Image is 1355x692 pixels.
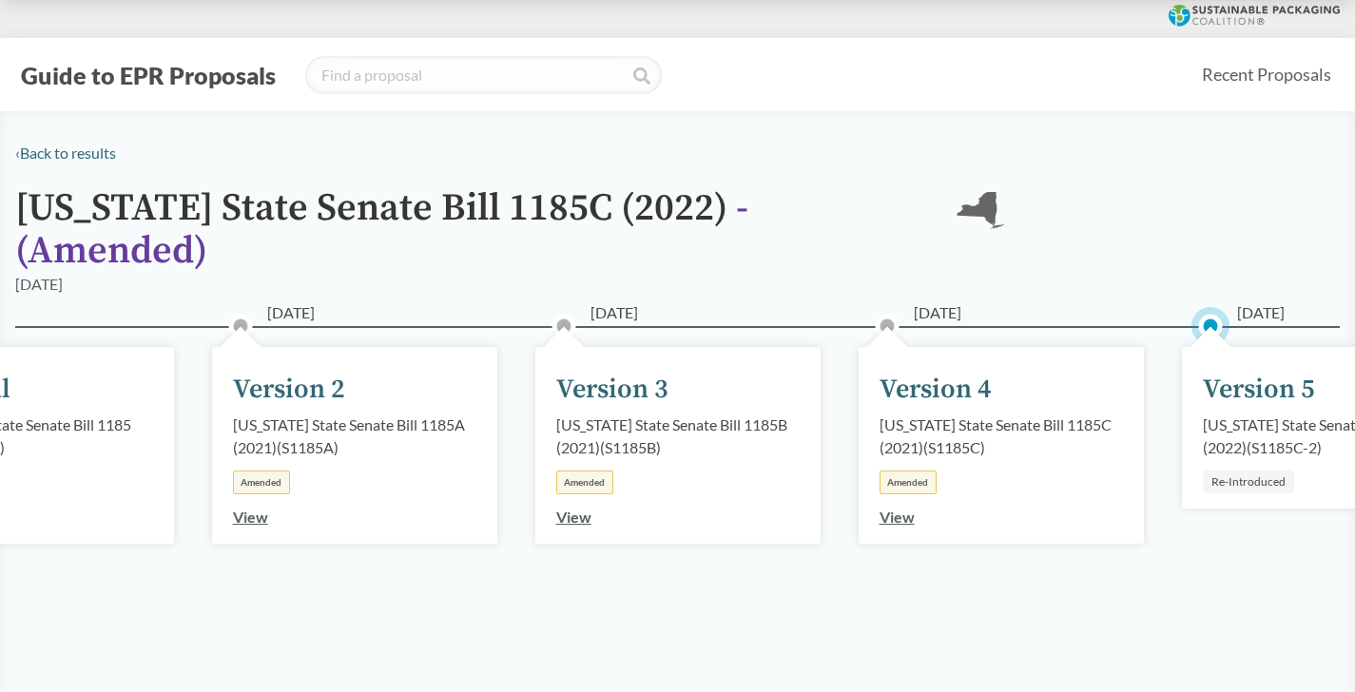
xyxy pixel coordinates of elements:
span: [DATE] [1237,301,1285,324]
h1: [US_STATE] State Senate Bill 1185C (2022) [15,187,928,273]
a: Recent Proposals [1193,53,1340,96]
div: Amended [556,471,613,494]
span: [DATE] [267,301,315,324]
div: Version 4 [880,370,992,410]
input: Find a proposal [305,56,662,94]
a: View [880,508,915,526]
div: Re-Introduced [1203,471,1294,493]
div: Amended [233,471,290,494]
div: [DATE] [15,273,63,296]
div: Version 2 [233,370,345,410]
a: ‹Back to results [15,144,116,162]
span: - ( Amended ) [15,184,748,275]
div: [US_STATE] State Senate Bill 1185C (2021) ( S1185C ) [880,413,1123,459]
div: Version 3 [556,370,668,410]
span: [DATE] [914,301,961,324]
div: [US_STATE] State Senate Bill 1185A (2021) ( S1185A ) [233,413,476,459]
button: Guide to EPR Proposals [15,60,281,90]
div: Amended [880,471,937,494]
div: [US_STATE] State Senate Bill 1185B (2021) ( S1185B ) [556,413,800,459]
div: Version 5 [1203,370,1315,410]
a: View [556,508,591,526]
span: [DATE] [590,301,638,324]
a: View [233,508,268,526]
